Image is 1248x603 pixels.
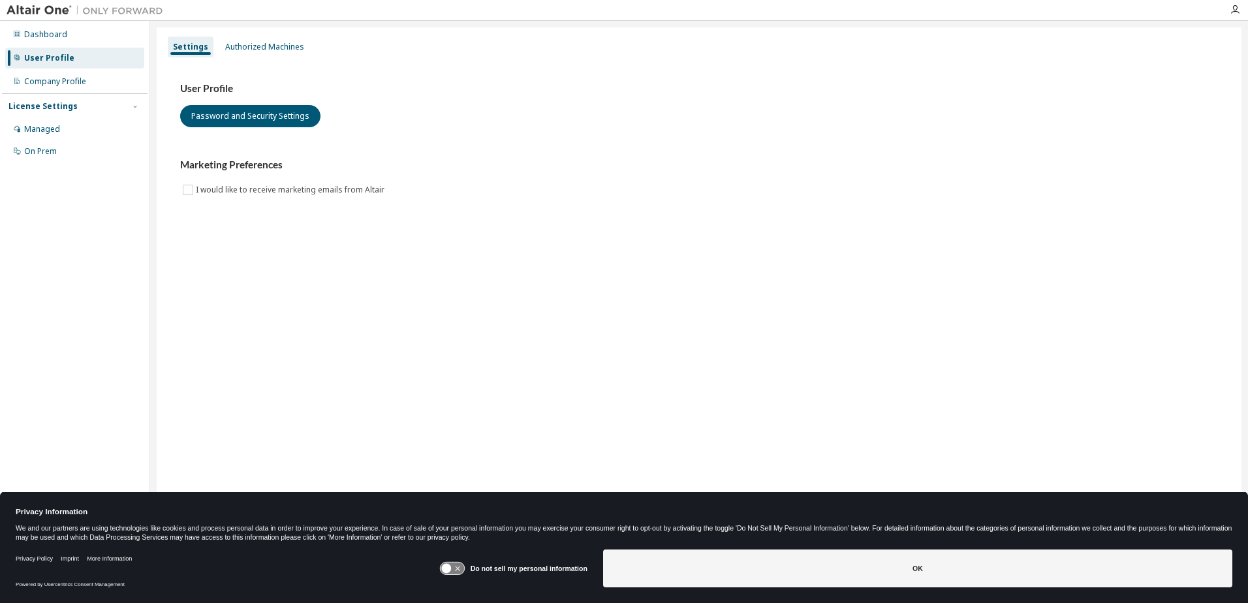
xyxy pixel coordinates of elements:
[24,29,67,40] div: Dashboard
[24,124,60,134] div: Managed
[173,42,208,52] div: Settings
[24,53,74,63] div: User Profile
[180,105,320,127] button: Password and Security Settings
[225,42,304,52] div: Authorized Machines
[180,82,1218,95] h3: User Profile
[180,159,1218,172] h3: Marketing Preferences
[24,76,86,87] div: Company Profile
[7,4,170,17] img: Altair One
[196,182,387,198] label: I would like to receive marketing emails from Altair
[24,146,57,157] div: On Prem
[8,101,78,112] div: License Settings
